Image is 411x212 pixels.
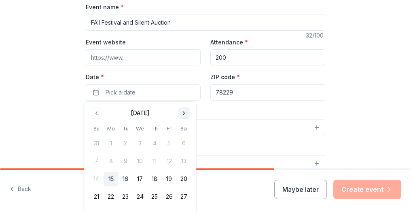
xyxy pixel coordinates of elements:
button: Go to previous month [91,107,102,119]
label: Date [86,73,201,81]
th: Tuesday [118,124,133,133]
button: 21 [89,190,104,204]
th: Thursday [147,124,162,133]
input: 20 [210,49,325,65]
button: 24 [133,190,147,204]
input: https://www... [86,49,201,65]
label: Event name [86,3,124,11]
th: Sunday [89,124,104,133]
input: Spring Fundraiser [86,15,325,31]
button: 16 [118,172,133,187]
button: Select [86,119,325,136]
button: 23 [118,190,133,204]
button: 27 [176,190,191,204]
button: Go to next month [178,107,189,119]
button: 17 [133,172,147,187]
input: 12345 (U.S. only) [210,84,325,101]
button: Maybe later [274,180,327,199]
div: 32 /100 [306,31,325,40]
button: Select [86,155,325,172]
button: Back [10,181,31,198]
div: [DATE] [131,108,149,118]
span: Pick a date [106,88,136,97]
label: ZIP code [210,73,240,81]
label: Attendance [210,38,248,46]
button: 20 [176,172,191,187]
th: Saturday [176,124,191,133]
button: 19 [162,172,176,187]
th: Monday [104,124,118,133]
th: Friday [162,124,176,133]
button: 18 [147,172,162,187]
button: 22 [104,190,118,204]
button: 25 [147,190,162,204]
button: Pick a date [86,84,201,101]
button: 26 [162,190,176,204]
th: Wednesday [133,124,147,133]
button: 15 [104,172,118,187]
label: Event website [86,38,126,46]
